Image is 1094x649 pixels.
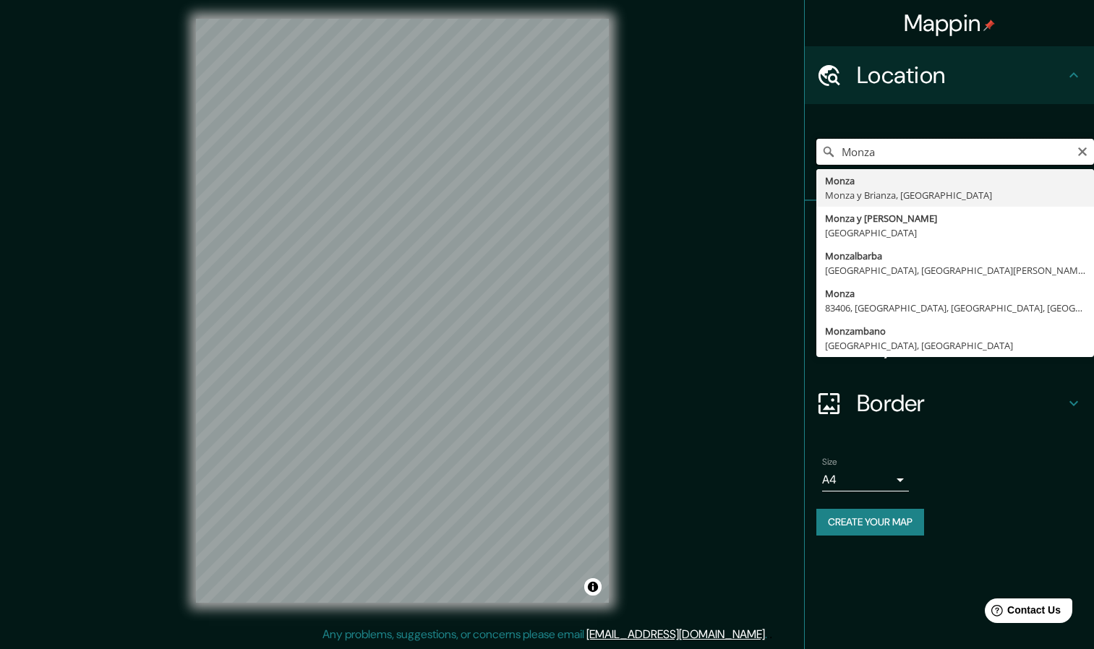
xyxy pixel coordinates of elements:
[822,456,837,468] label: Size
[825,211,1085,225] div: Monza y [PERSON_NAME]
[825,286,1085,301] div: Monza
[1077,144,1088,158] button: Clear
[857,331,1065,360] h4: Layout
[816,509,924,536] button: Create your map
[825,188,1085,202] div: Monza y Brianza, [GEOGRAPHIC_DATA]
[857,61,1065,90] h4: Location
[584,578,602,596] button: Toggle attribution
[983,20,995,31] img: pin-icon.png
[805,374,1094,432] div: Border
[586,627,765,642] a: [EMAIL_ADDRESS][DOMAIN_NAME]
[857,389,1065,418] h4: Border
[805,259,1094,317] div: Style
[805,201,1094,259] div: Pins
[825,338,1085,353] div: [GEOGRAPHIC_DATA], [GEOGRAPHIC_DATA]
[965,593,1078,633] iframe: Help widget launcher
[825,225,1085,240] div: [GEOGRAPHIC_DATA]
[822,468,909,491] div: A4
[825,263,1085,278] div: [GEOGRAPHIC_DATA], [GEOGRAPHIC_DATA][PERSON_NAME], [GEOGRAPHIC_DATA]
[825,324,1085,338] div: Monzambano
[196,19,609,603] canvas: Map
[904,9,996,38] h4: Mappin
[767,626,769,643] div: .
[825,301,1085,315] div: 83406, [GEOGRAPHIC_DATA], [GEOGRAPHIC_DATA], [GEOGRAPHIC_DATA]
[825,173,1085,188] div: Monza
[805,317,1094,374] div: Layout
[769,626,772,643] div: .
[816,139,1094,165] input: Pick your city or area
[805,46,1094,104] div: Location
[825,249,1085,263] div: Monzalbarba
[322,626,767,643] p: Any problems, suggestions, or concerns please email .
